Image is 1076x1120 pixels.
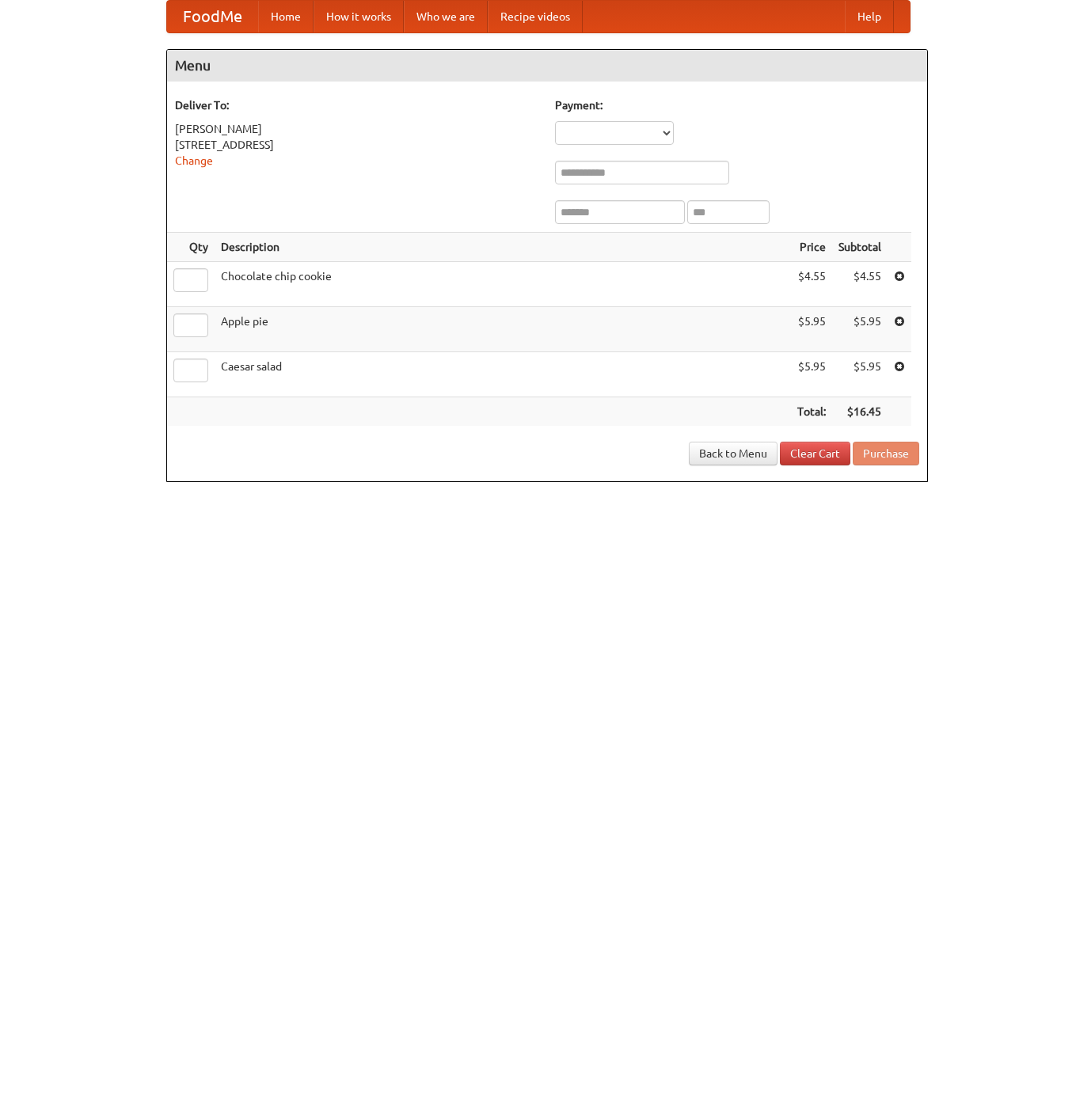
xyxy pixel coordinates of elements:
[175,154,213,167] a: Change
[845,1,894,32] a: Help
[832,233,888,262] th: Subtotal
[791,307,832,352] td: $5.95
[215,352,791,397] td: Caesar salad
[780,442,850,465] a: Clear Cart
[175,97,539,113] h5: Deliver To:
[175,137,539,153] div: [STREET_ADDRESS]
[175,121,539,137] div: [PERSON_NAME]
[832,307,888,352] td: $5.95
[215,307,791,352] td: Apple pie
[404,1,488,32] a: Who we are
[167,233,215,262] th: Qty
[853,442,919,465] button: Purchase
[215,262,791,307] td: Chocolate chip cookie
[791,233,832,262] th: Price
[167,1,258,32] a: FoodMe
[689,442,778,465] a: Back to Menu
[555,97,919,113] h5: Payment:
[314,1,404,32] a: How it works
[832,352,888,397] td: $5.95
[167,50,927,82] h4: Menu
[832,397,888,427] th: $16.45
[791,262,832,307] td: $4.55
[791,352,832,397] td: $5.95
[791,397,832,427] th: Total:
[488,1,583,32] a: Recipe videos
[258,1,314,32] a: Home
[832,262,888,307] td: $4.55
[215,233,791,262] th: Description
